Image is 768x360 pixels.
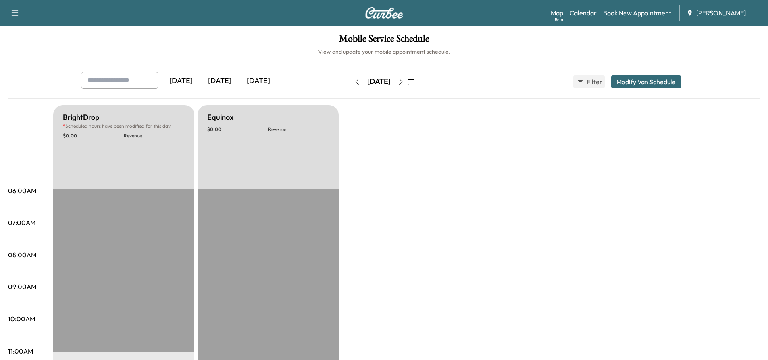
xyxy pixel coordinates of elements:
[603,8,671,18] a: Book New Appointment
[365,7,404,19] img: Curbee Logo
[555,17,563,23] div: Beta
[611,75,681,88] button: Modify Van Schedule
[200,72,239,90] div: [DATE]
[8,48,760,56] h6: View and update your mobile appointment schedule.
[696,8,746,18] span: [PERSON_NAME]
[8,186,36,196] p: 06:00AM
[8,282,36,291] p: 09:00AM
[551,8,563,18] a: MapBeta
[268,126,329,133] p: Revenue
[162,72,200,90] div: [DATE]
[63,133,124,139] p: $ 0.00
[8,314,35,324] p: 10:00AM
[367,77,391,87] div: [DATE]
[8,250,36,260] p: 08:00AM
[587,77,601,87] span: Filter
[570,8,597,18] a: Calendar
[8,346,33,356] p: 11:00AM
[124,133,185,139] p: Revenue
[239,72,278,90] div: [DATE]
[63,112,100,123] h5: BrightDrop
[207,112,233,123] h5: Equinox
[573,75,605,88] button: Filter
[63,123,185,129] p: Scheduled hours have been modified for this day
[8,34,760,48] h1: Mobile Service Schedule
[8,218,35,227] p: 07:00AM
[207,126,268,133] p: $ 0.00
